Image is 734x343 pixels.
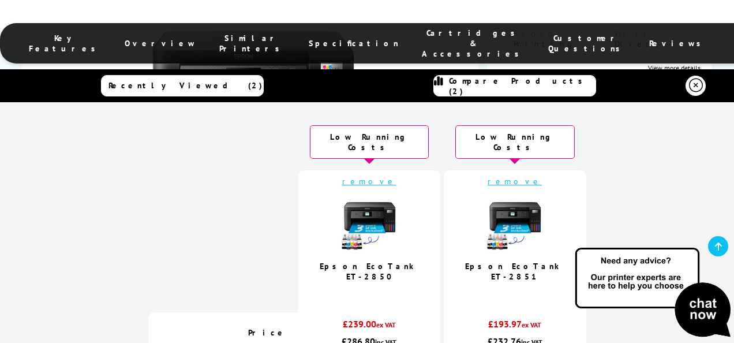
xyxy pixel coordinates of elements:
[342,176,396,187] a: remove
[548,33,626,54] span: Customer Questions
[309,38,399,49] span: Specification
[486,195,544,253] img: epson-et-2850-ink-included-new-small.jpg
[455,125,575,159] div: Low Running Costs
[433,75,596,96] a: Compare Products (2)
[519,288,531,301] span: / 5
[108,80,263,91] span: Recently Viewed (2)
[465,261,564,282] a: Epson EcoTank ET-2851
[488,176,542,187] a: remove
[422,28,525,59] span: Cartridges & Accessories
[29,33,102,54] span: Key Features
[455,318,575,335] div: £193.97
[505,288,519,301] span: 4.9
[101,75,264,96] a: Recently Viewed (2)
[373,288,385,301] span: / 5
[649,38,707,49] span: Reviews
[522,320,541,329] span: ex VAT
[248,327,287,338] span: Price
[572,246,734,341] img: Open Live Chat window
[320,261,419,282] a: Epson EcoTank ET-2850
[310,318,429,335] div: £239.00
[310,125,429,159] div: Low Running Costs
[359,288,373,301] span: 4.8
[340,195,398,253] img: epson-et-2850-ink-included-new-small.jpg
[219,33,286,54] span: Similar Printers
[376,320,396,329] span: ex VAT
[449,76,596,96] span: Compare Products (2)
[125,38,196,49] span: Overview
